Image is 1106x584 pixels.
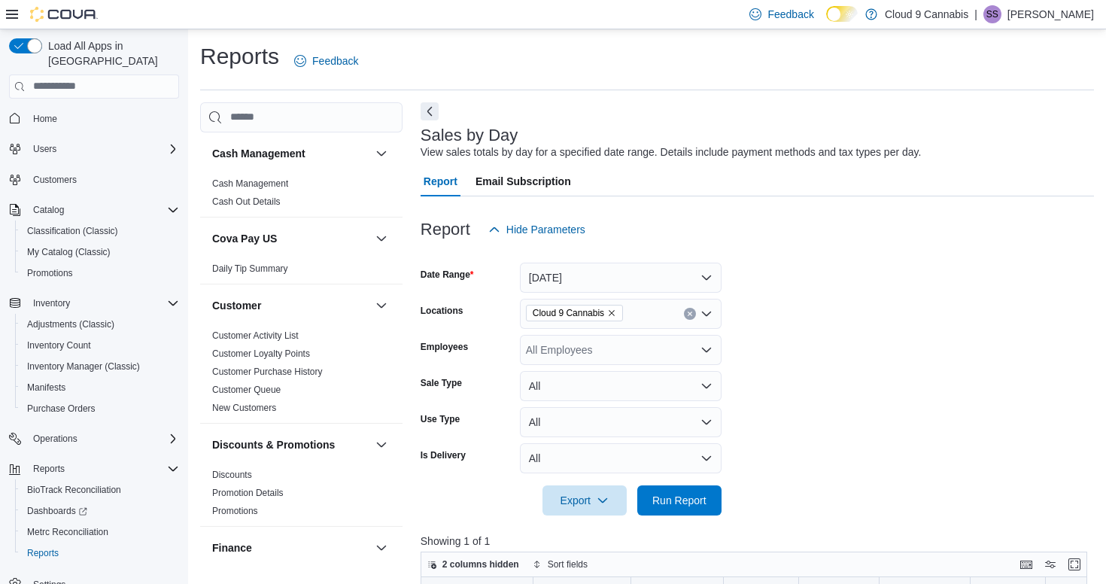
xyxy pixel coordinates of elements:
[212,488,284,498] a: Promotion Details
[212,146,305,161] h3: Cash Management
[212,470,252,480] a: Discounts
[767,7,813,22] span: Feedback
[986,5,998,23] span: SS
[1041,555,1059,573] button: Display options
[1007,5,1094,23] p: [PERSON_NAME]
[421,144,922,160] div: View sales totals by day for a specified date range. Details include payment methods and tax type...
[27,201,179,219] span: Catalog
[33,433,77,445] span: Operations
[21,481,127,499] a: BioTrack Reconciliation
[33,113,57,125] span: Home
[212,437,369,452] button: Discounts & Promotions
[27,110,63,128] a: Home
[607,309,616,318] button: Remove Cloud 9 Cannabis from selection in this group
[21,544,179,562] span: Reports
[421,555,525,573] button: 2 columns hidden
[684,308,696,320] button: Clear input
[700,344,713,356] button: Open list of options
[212,437,335,452] h3: Discounts & Promotions
[21,523,179,541] span: Metrc Reconciliation
[21,315,179,333] span: Adjustments (Classic)
[27,460,71,478] button: Reports
[27,201,70,219] button: Catalog
[27,382,65,394] span: Manifests
[520,407,722,437] button: All
[520,263,722,293] button: [DATE]
[15,522,185,543] button: Metrc Reconciliation
[15,500,185,522] a: Dashboards
[700,308,713,320] button: Open list of options
[527,555,594,573] button: Sort fields
[3,169,185,190] button: Customers
[15,398,185,419] button: Purchase Orders
[212,298,261,313] h3: Customer
[21,222,124,240] a: Classification (Classic)
[442,558,519,570] span: 2 columns hidden
[424,166,457,196] span: Report
[15,314,185,335] button: Adjustments (Classic)
[27,246,111,258] span: My Catalog (Classic)
[21,315,120,333] a: Adjustments (Classic)
[27,526,108,538] span: Metrc Reconciliation
[974,5,977,23] p: |
[21,243,179,261] span: My Catalog (Classic)
[21,481,179,499] span: BioTrack Reconciliation
[652,493,706,508] span: Run Report
[526,305,623,321] span: Cloud 9 Cannabis
[212,540,369,555] button: Finance
[372,436,390,454] button: Discounts & Promotions
[15,356,185,377] button: Inventory Manager (Classic)
[551,485,618,516] span: Export
[33,297,70,309] span: Inventory
[1017,555,1035,573] button: Keyboard shortcuts
[421,126,518,144] h3: Sales by Day
[21,336,97,354] a: Inventory Count
[637,485,722,516] button: Run Report
[15,263,185,284] button: Promotions
[212,196,281,207] a: Cash Out Details
[212,540,252,555] h3: Finance
[27,140,62,158] button: Users
[21,357,146,376] a: Inventory Manager (Classic)
[27,547,59,559] span: Reports
[200,41,279,71] h1: Reports
[421,269,474,281] label: Date Range
[520,443,722,473] button: All
[21,222,179,240] span: Classification (Classic)
[27,170,179,189] span: Customers
[212,263,288,274] a: Daily Tip Summary
[27,267,73,279] span: Promotions
[421,102,439,120] button: Next
[421,449,466,461] label: Is Delivery
[21,264,179,282] span: Promotions
[372,539,390,557] button: Finance
[826,6,858,22] input: Dark Mode
[212,403,276,413] a: New Customers
[421,341,468,353] label: Employees
[200,260,403,284] div: Cova Pay US
[212,367,323,377] a: Customer Purchase History
[21,523,114,541] a: Metrc Reconciliation
[212,506,258,516] a: Promotions
[3,108,185,129] button: Home
[21,544,65,562] a: Reports
[27,109,179,128] span: Home
[27,430,84,448] button: Operations
[3,458,185,479] button: Reports
[421,377,462,389] label: Sale Type
[1065,555,1083,573] button: Enter fullscreen
[421,413,460,425] label: Use Type
[372,297,390,315] button: Customer
[21,400,102,418] a: Purchase Orders
[212,348,310,359] a: Customer Loyalty Points
[27,171,83,189] a: Customers
[520,371,722,401] button: All
[27,294,179,312] span: Inventory
[21,502,93,520] a: Dashboards
[3,428,185,449] button: Operations
[27,460,179,478] span: Reports
[372,230,390,248] button: Cova Pay US
[421,305,463,317] label: Locations
[15,479,185,500] button: BioTrack Reconciliation
[33,174,77,186] span: Customers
